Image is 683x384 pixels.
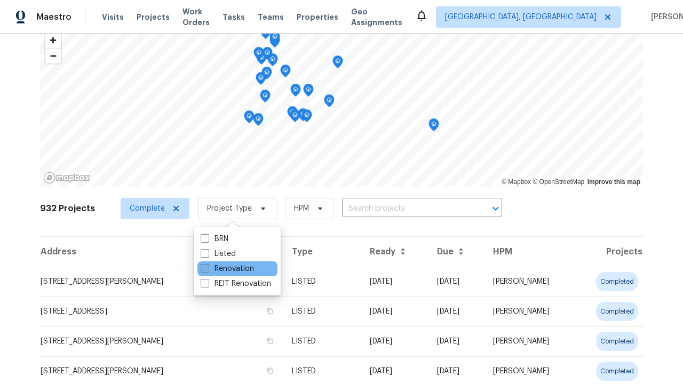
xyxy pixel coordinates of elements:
[596,302,638,321] div: completed
[502,178,531,186] a: Mapbox
[428,267,485,297] td: [DATE]
[361,267,428,297] td: [DATE]
[488,201,503,216] button: Open
[485,267,575,297] td: [PERSON_NAME]
[40,267,283,297] td: [STREET_ADDRESS][PERSON_NAME]
[253,113,264,130] div: Map marker
[596,272,638,291] div: completed
[280,65,291,81] div: Map marker
[182,6,210,28] span: Work Orders
[324,94,335,111] div: Map marker
[201,278,271,289] label: REIT Renovation
[40,27,643,187] canvas: Map
[201,263,254,274] label: Renovation
[485,237,575,267] th: HPM
[485,326,575,356] td: [PERSON_NAME]
[596,362,638,381] div: completed
[283,326,361,356] td: LISTED
[265,336,275,346] button: Copy Address
[201,249,236,259] label: Listed
[428,297,485,326] td: [DATE]
[428,118,439,135] div: Map marker
[351,6,402,28] span: Geo Assignments
[361,237,428,267] th: Ready
[207,203,252,214] span: Project Type
[342,201,472,217] input: Search projects
[428,326,485,356] td: [DATE]
[40,203,95,214] h2: 932 Projects
[361,326,428,356] td: [DATE]
[287,106,298,123] div: Map marker
[253,47,264,63] div: Map marker
[332,55,343,72] div: Map marker
[267,53,278,70] div: Map marker
[102,12,124,22] span: Visits
[269,31,280,47] div: Map marker
[265,306,275,316] button: Copy Address
[361,297,428,326] td: [DATE]
[40,326,283,356] td: [STREET_ADDRESS][PERSON_NAME]
[283,237,361,267] th: Type
[596,332,638,351] div: completed
[575,237,643,267] th: Projects
[40,297,283,326] td: [STREET_ADDRESS]
[45,49,61,63] span: Zoom out
[301,109,312,126] div: Map marker
[45,33,61,48] button: Zoom in
[137,12,170,22] span: Projects
[290,109,300,126] div: Map marker
[201,234,228,244] label: BRN
[36,12,72,22] span: Maestro
[303,84,314,100] div: Map marker
[244,110,255,127] div: Map marker
[130,203,165,214] span: Complete
[260,90,271,106] div: Map marker
[223,13,245,21] span: Tasks
[265,366,275,375] button: Copy Address
[256,72,266,89] div: Map marker
[428,237,485,267] th: Due
[297,12,338,22] span: Properties
[283,267,361,297] td: LISTED
[294,203,309,214] span: HPM
[485,297,575,326] td: [PERSON_NAME]
[587,178,640,186] a: Improve this map
[262,47,273,63] div: Map marker
[261,67,272,83] div: Map marker
[533,178,584,186] a: OpenStreetMap
[445,12,597,22] span: [GEOGRAPHIC_DATA], [GEOGRAPHIC_DATA]
[45,48,61,63] button: Zoom out
[290,84,301,100] div: Map marker
[43,172,90,184] a: Mapbox homepage
[298,108,308,125] div: Map marker
[283,297,361,326] td: LISTED
[258,12,284,22] span: Teams
[40,237,283,267] th: Address
[260,26,271,43] div: Map marker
